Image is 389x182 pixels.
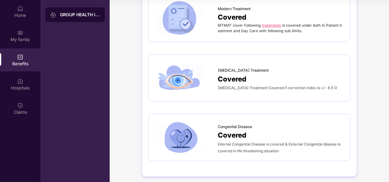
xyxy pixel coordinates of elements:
span: following [268,28,283,33]
div: GROUP HEALTH INSURANCE [60,12,100,18]
span: In [322,23,325,28]
img: icon [155,61,204,95]
span: is [282,23,285,28]
a: treatments [262,23,281,28]
span: Following [244,23,261,28]
img: svg+xml;base64,PHN2ZyB3aWR0aD0iMjAiIGhlaWdodD0iMjAiIHZpZXdCb3g9IjAgMCAyMCAyMCIgZmlsbD0ibm9uZSIgeG... [17,30,23,36]
span: with [259,28,266,33]
img: svg+xml;base64,PHN2ZyB3aWR0aD0iMjAiIGhlaWdodD0iMjAiIHZpZXdCb3g9IjAgMCAyMCAyMCIgZmlsbD0ibm9uZSIgeG... [50,12,56,18]
span: Covered [218,12,246,22]
span: Congenital Disease [218,124,252,130]
img: icon [155,120,204,155]
span: Patient [326,23,338,28]
img: icon [155,1,204,36]
span: Modern Treatment [218,6,251,12]
span: sub [285,28,291,33]
span: [MEDICAL_DATA] Treatment [218,67,269,74]
span: Internal Congenital Disease is covered & External Congenital disease is covered in life threateni... [218,142,340,153]
span: and [233,28,240,33]
img: svg+xml;base64,PHN2ZyBpZD0iQ2xhaW0iIHhtbG5zPSJodHRwOi8vd3d3LnczLm9yZy8yMDAwL3N2ZyIgd2lkdGg9IjIwIi... [17,102,23,108]
span: both [313,23,321,28]
span: Care [249,28,258,33]
span: covered [286,23,300,28]
span: MTMAT [218,23,232,28]
img: svg+xml;base64,PHN2ZyBpZD0iSG9tZSIgeG1sbnM9Imh0dHA6Ly93d3cudzMub3JnLzIwMDAvc3ZnIiB3aWR0aD0iMjAiIG... [17,6,23,12]
img: svg+xml;base64,PHN2ZyBpZD0iQmVuZWZpdHMiIHhtbG5zPSJodHRwOi8vd3d3LnczLm9yZy8yMDAwL3N2ZyIgd2lkdGg9Ij... [17,54,23,60]
span: [MEDICAL_DATA] Treatment Covered if correction index is +/- 6.5 D [218,85,337,90]
span: Covered [218,130,246,140]
span: Day [241,28,248,33]
span: treatment [218,23,342,33]
span: Covered [218,74,246,84]
img: svg+xml;base64,PHN2ZyBpZD0iSG9zcGl0YWxzIiB4bWxucz0iaHR0cDovL3d3dy53My5vcmcvMjAwMC9zdmciIHdpZHRoPS... [17,78,23,84]
span: cover [233,23,243,28]
span: under [302,23,312,28]
span: limits. [292,28,302,33]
